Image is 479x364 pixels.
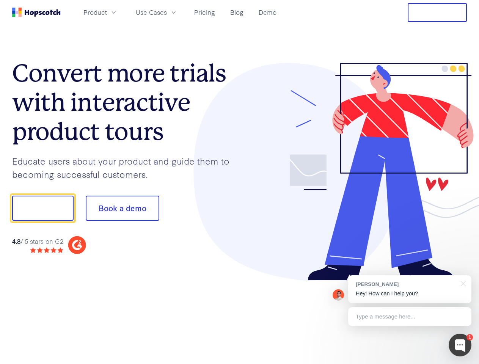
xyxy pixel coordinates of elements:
a: Blog [227,6,247,19]
h1: Convert more trials with interactive product tours [12,59,240,146]
p: Educate users about your product and guide them to becoming successful customers. [12,154,240,180]
span: Use Cases [136,8,167,17]
button: Product [79,6,122,19]
img: Mark Spera [333,289,344,301]
span: Product [83,8,107,17]
a: Home [12,8,61,17]
div: 1 [466,334,473,340]
a: Pricing [191,6,218,19]
a: Demo [256,6,280,19]
button: Free Trial [408,3,467,22]
div: [PERSON_NAME] [356,281,456,288]
p: Hey! How can I help you? [356,290,464,298]
div: Type a message here... [348,307,471,326]
strong: 4.8 [12,237,20,245]
button: Use Cases [131,6,182,19]
button: Book a demo [86,196,159,221]
button: Show me! [12,196,74,221]
div: / 5 stars on G2 [12,237,63,246]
